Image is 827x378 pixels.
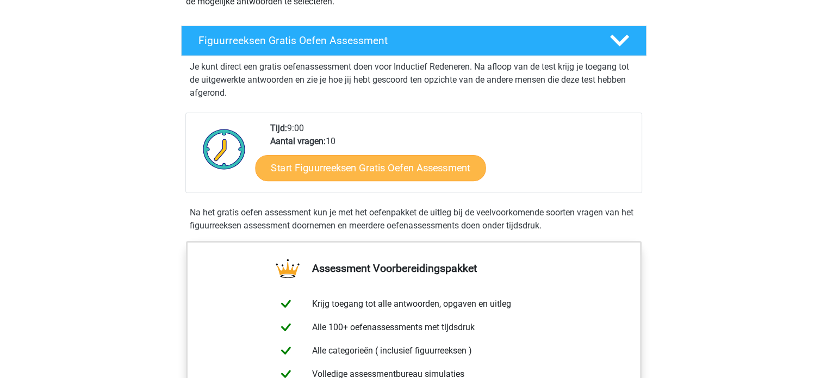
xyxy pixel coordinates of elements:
[255,154,486,181] a: Start Figuurreeksen Gratis Oefen Assessment
[262,122,641,193] div: 9:00 10
[177,26,651,56] a: Figuurreeksen Gratis Oefen Assessment
[270,123,287,133] b: Tijd:
[198,34,592,47] h4: Figuurreeksen Gratis Oefen Assessment
[185,206,642,232] div: Na het gratis oefen assessment kun je met het oefenpakket de uitleg bij de veelvoorkomende soorte...
[270,136,326,146] b: Aantal vragen:
[197,122,252,176] img: Klok
[190,60,638,100] p: Je kunt direct een gratis oefenassessment doen voor Inductief Redeneren. Na afloop van de test kr...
